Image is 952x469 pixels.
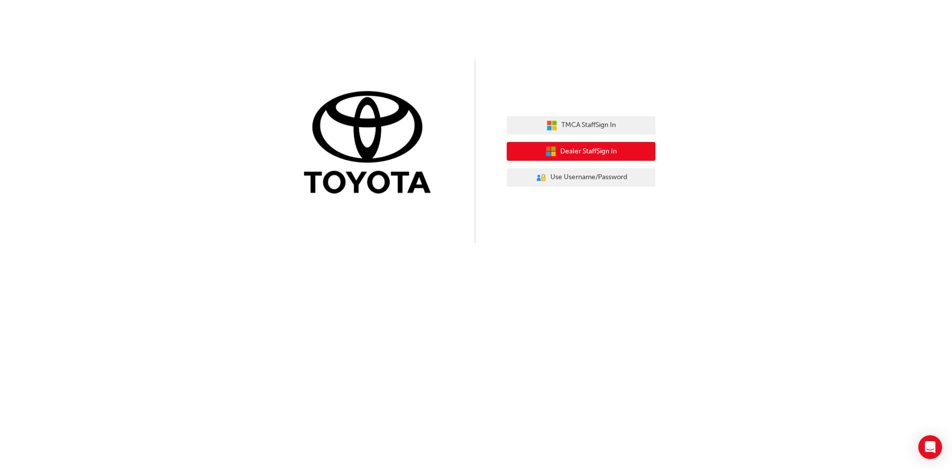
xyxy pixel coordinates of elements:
[560,146,617,157] span: Dealer Staff Sign In
[297,89,445,199] img: Trak
[561,120,616,131] span: TMCA Staff Sign In
[550,172,627,183] span: Use Username/Password
[918,435,942,459] div: Open Intercom Messenger
[507,142,655,161] button: Dealer StaffSign In
[507,116,655,135] button: TMCA StaffSign In
[507,168,655,187] button: Use Username/Password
